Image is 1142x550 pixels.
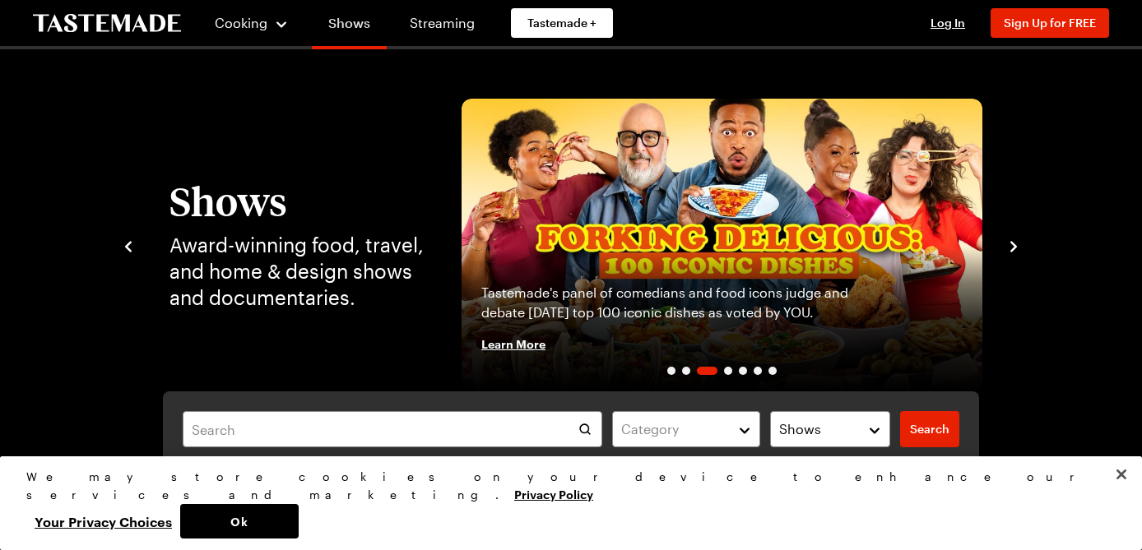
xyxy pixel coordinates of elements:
[511,8,613,38] a: Tastemade +
[754,367,762,375] span: Go to slide 6
[931,16,965,30] span: Log In
[667,367,675,375] span: Go to slide 1
[183,411,602,447] input: Search
[770,411,890,447] button: Shows
[910,421,949,437] span: Search
[481,335,545,352] span: Learn More
[214,3,289,43] button: Cooking
[779,419,821,439] span: Shows
[900,411,959,447] a: filters
[724,367,732,375] span: Go to slide 4
[169,232,429,311] p: Award-winning food, travel, and home & design shows and documentaries.
[169,179,429,222] h1: Shows
[739,367,747,375] span: Go to slide 5
[215,15,267,30] span: Cooking
[697,367,717,375] span: Go to slide 3
[991,8,1109,38] button: Sign Up for FREE
[33,14,181,33] a: To Tastemade Home Page
[612,411,760,447] button: Category
[462,99,982,391] div: 3 / 7
[120,235,137,255] button: navigate to previous item
[1004,16,1096,30] span: Sign Up for FREE
[481,283,866,322] p: Tastemade's panel of comedians and food icons judge and debate [DATE] top 100 iconic dishes as vo...
[462,99,982,391] a: Forking Delicious: 100 Iconic DishesTastemade's panel of comedians and food icons judge and debat...
[915,15,981,31] button: Log In
[621,419,727,439] div: Category
[26,468,1102,504] div: We may store cookies on your device to enhance our services and marketing.
[514,486,593,501] a: More information about your privacy, opens in a new tab
[1005,235,1022,255] button: navigate to next item
[462,99,982,391] img: Forking Delicious: 100 Iconic Dishes
[1103,456,1140,492] button: Close
[26,504,180,538] button: Your Privacy Choices
[768,367,777,375] span: Go to slide 7
[180,504,299,538] button: Ok
[527,15,597,31] span: Tastemade +
[682,367,690,375] span: Go to slide 2
[312,3,387,49] a: Shows
[26,468,1102,538] div: Privacy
